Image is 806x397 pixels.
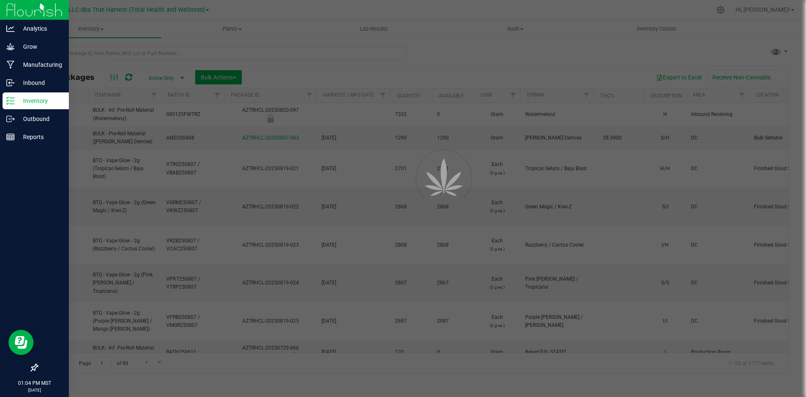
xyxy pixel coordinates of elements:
[6,24,15,33] inline-svg: Analytics
[4,387,65,393] p: [DATE]
[8,330,34,355] iframe: Resource center
[6,79,15,87] inline-svg: Inbound
[6,42,15,51] inline-svg: Grow
[15,24,65,34] p: Analytics
[4,379,65,387] p: 01:04 PM MST
[6,97,15,105] inline-svg: Inventory
[6,60,15,69] inline-svg: Manufacturing
[15,114,65,124] p: Outbound
[6,115,15,123] inline-svg: Outbound
[15,60,65,70] p: Manufacturing
[15,42,65,52] p: Grow
[6,133,15,141] inline-svg: Reports
[15,132,65,142] p: Reports
[15,78,65,88] p: Inbound
[15,96,65,106] p: Inventory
